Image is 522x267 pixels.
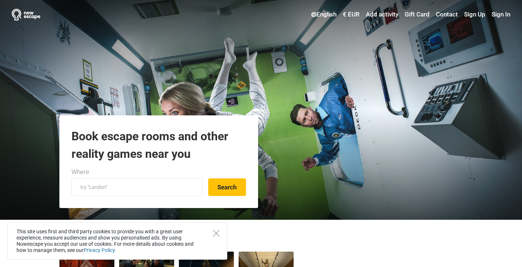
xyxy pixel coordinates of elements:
[213,230,220,237] button: Close
[309,8,338,21] a: English
[71,127,246,163] h1: Book escape rooms and other reality games near you
[462,8,487,21] a: Sign Up
[403,8,431,21] a: Gift Card
[84,247,115,253] a: Privacy Policy
[311,12,316,17] img: English
[71,167,89,177] label: Where
[59,231,463,246] h3: Types of activities
[434,8,460,21] a: Contact
[7,222,227,260] div: This site uses first and third party cookies to provide you with a great user experience, measure...
[71,178,203,196] input: try “London”
[341,8,361,21] a: € EUR
[364,8,400,21] a: Add activity
[208,178,246,196] button: Search
[490,8,510,21] a: Sign In
[12,9,40,21] img: Nowescape logo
